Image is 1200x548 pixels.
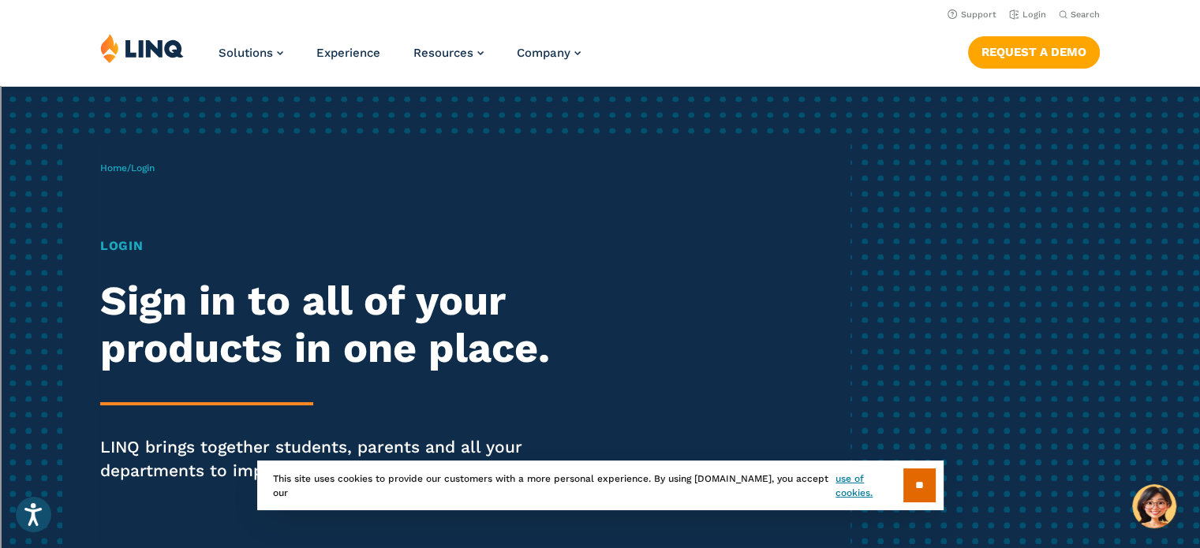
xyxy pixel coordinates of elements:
[6,106,1194,120] div: Move To ...
[517,46,581,60] a: Company
[413,46,473,60] span: Resources
[6,63,1194,77] div: Options
[968,33,1100,68] nav: Button Navigation
[948,9,996,20] a: Support
[6,21,1194,35] div: Sort New > Old
[1009,9,1046,20] a: Login
[6,35,1194,49] div: Move To ...
[413,46,484,60] a: Resources
[6,77,1194,91] div: Sign out
[219,33,581,85] nav: Primary Navigation
[1059,9,1100,21] button: Open Search Bar
[836,472,903,500] a: use of cookies.
[6,6,1194,21] div: Sort A > Z
[257,460,944,510] div: This site uses cookies to provide our customers with a more personal experience. By using [DOMAIN...
[6,49,1194,63] div: Delete
[1071,9,1100,20] span: Search
[100,33,184,63] img: LINQ | K‑12 Software
[6,91,1194,106] div: Rename
[316,46,380,60] a: Experience
[517,46,570,60] span: Company
[219,46,283,60] a: Solutions
[219,46,273,60] span: Solutions
[1132,484,1176,528] button: Hello, have a question? Let’s chat.
[968,36,1100,68] a: Request a Demo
